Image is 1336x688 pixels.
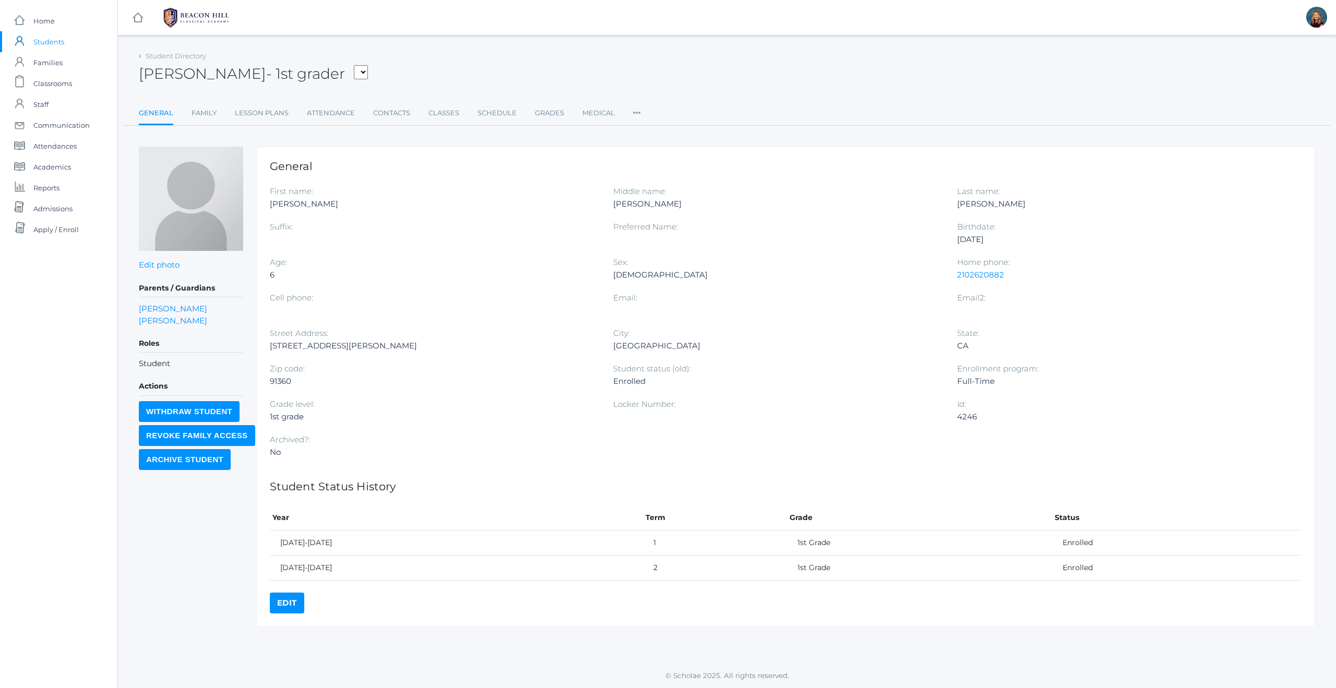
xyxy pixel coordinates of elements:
a: Schedule [478,103,517,124]
div: No [270,446,598,458]
h2: [PERSON_NAME] [139,66,368,82]
label: Enrollment program: [957,364,1039,373]
td: [DATE]-[DATE] [270,556,643,581]
a: Lesson Plans [235,103,289,124]
input: Withdraw Student [139,401,240,422]
a: Medical [582,103,615,124]
p: © Scholae 2025. All rights reserved. [118,670,1336,681]
span: Academics [33,156,71,177]
td: 2 [643,556,788,581]
input: Archive Student [139,449,231,470]
input: Revoke Family Access [139,425,255,446]
a: Family [192,103,217,124]
span: Home [33,10,55,31]
label: Zip code: [270,364,305,373]
td: Enrolled [1052,556,1302,581]
span: Apply / Enroll [33,219,79,240]
a: Edit photo [139,260,180,270]
label: Sex: [613,257,628,267]
h5: Parents / Guardians [139,280,243,297]
td: 1st Grade [787,556,1052,581]
div: [DEMOGRAPHIC_DATA] [613,269,941,281]
div: CA [957,340,1285,352]
label: Last name: [957,186,1000,196]
span: Classrooms [33,73,72,94]
div: [GEOGRAPHIC_DATA] [613,340,941,352]
div: 91360 [270,375,598,388]
a: Classes [428,103,459,124]
h5: Roles [139,335,243,353]
label: Middle name: [613,186,666,196]
a: [PERSON_NAME] [139,303,207,315]
a: Student Directory [146,52,206,60]
td: Enrolled [1052,530,1302,556]
label: Id: [957,399,966,409]
span: Communication [33,115,90,136]
span: - 1st grader [266,65,345,82]
div: 1st grade [270,411,598,423]
span: Attendances [33,136,77,156]
label: Preferred Name: [613,222,678,232]
label: Locker Number: [613,399,676,409]
label: Age: [270,257,287,267]
h1: General [270,160,1302,172]
img: 1_BHCALogos-05.png [157,5,235,31]
th: Grade [787,505,1052,530]
span: Families [33,52,63,73]
label: Birthdate: [957,222,996,232]
div: Lindsay Leeds [1306,7,1327,28]
th: Year [270,505,643,530]
span: Staff [33,94,49,115]
label: Grade level: [270,399,315,409]
a: Contacts [373,103,410,124]
label: City: [613,328,630,338]
label: Street Address: [270,328,328,338]
img: Oliver Smith [139,147,243,251]
label: Email: [613,293,637,303]
div: 4246 [957,411,1285,423]
div: [PERSON_NAME] [613,198,941,210]
div: Full-Time [957,375,1285,388]
div: [STREET_ADDRESS][PERSON_NAME] [270,340,598,352]
a: 2102620882 [957,270,1004,280]
h1: Student Status History [270,480,1302,492]
a: Attendance [307,103,355,124]
th: Status [1052,505,1302,530]
div: Enrolled [613,375,941,388]
li: Student [139,358,243,370]
label: Home phone: [957,257,1010,267]
div: 6 [270,269,598,281]
td: 1 [643,530,788,556]
div: [DATE] [957,233,1285,246]
th: Term [643,505,788,530]
a: General [139,103,173,125]
label: State: [957,328,979,338]
label: Email2: [957,293,985,303]
h5: Actions [139,378,243,395]
td: 1st Grade [787,530,1052,556]
td: [DATE]-[DATE] [270,530,643,556]
a: [PERSON_NAME] [139,315,207,327]
label: First name: [270,186,313,196]
label: Student status (old): [613,364,691,373]
a: Grades [535,103,564,124]
div: [PERSON_NAME] [270,198,598,210]
span: Students [33,31,64,52]
label: Cell phone: [270,293,313,303]
span: Reports [33,177,59,198]
span: Admissions [33,198,73,219]
div: [PERSON_NAME] [957,198,1285,210]
label: Suffix: [270,222,293,232]
label: Archived?: [270,434,310,444]
a: Edit [270,593,304,613]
